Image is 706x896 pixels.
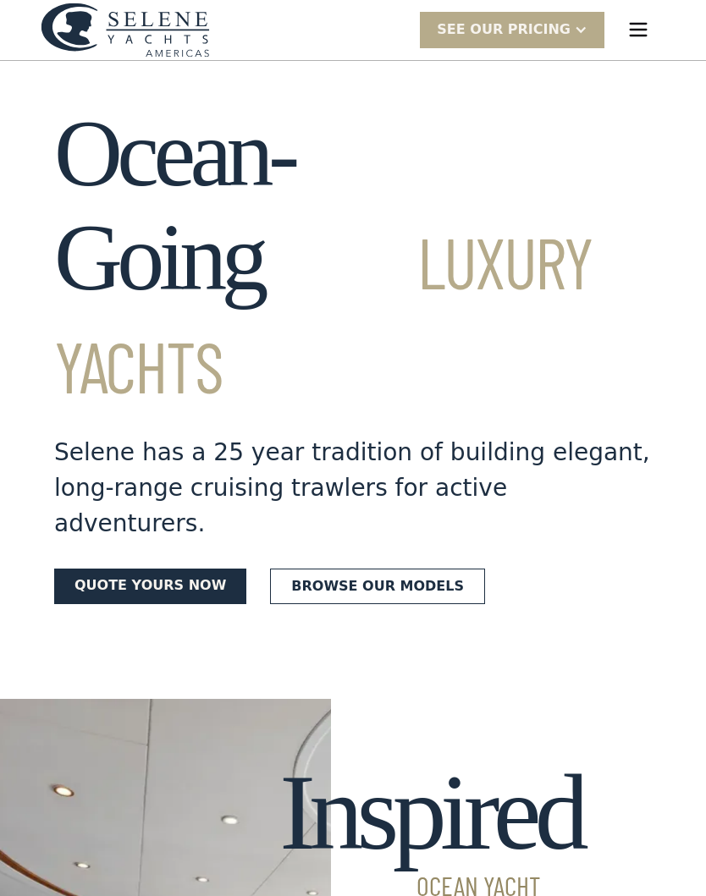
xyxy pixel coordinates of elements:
div: SEE Our Pricing [420,12,604,48]
h1: Ocean-Going [54,102,652,415]
div: SEE Our Pricing [437,19,571,40]
span: Luxury Yachts [54,218,592,408]
img: logo [41,3,210,58]
a: Browse our models [270,569,485,604]
div: menu [611,3,665,57]
a: home [41,3,210,58]
div: Selene has a 25 year tradition of building elegant, long-range cruising trawlers for active adven... [54,435,652,541]
a: Quote yours now [54,569,246,604]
